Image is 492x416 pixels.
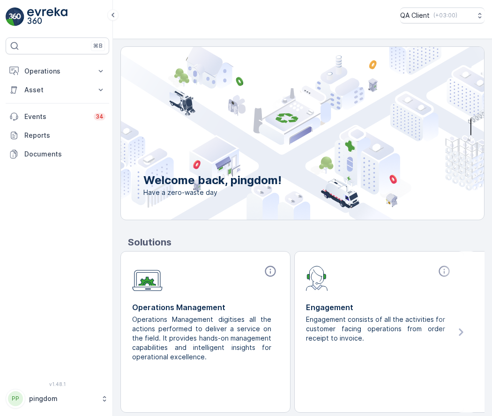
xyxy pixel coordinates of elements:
a: Events34 [6,107,109,126]
p: Welcome back, pingdom! [143,173,282,188]
div: PP [8,391,23,406]
img: module-icon [306,265,328,291]
p: Operations Management [132,302,279,313]
a: Reports [6,126,109,145]
button: QA Client(+03:00) [400,7,485,23]
p: QA Client [400,11,430,20]
p: 34 [96,113,104,120]
p: Reports [24,131,105,140]
img: module-icon [132,265,163,291]
span: v 1.48.1 [6,381,109,387]
p: Documents [24,149,105,159]
p: Events [24,112,88,121]
button: Asset [6,81,109,99]
p: Asset [24,85,90,95]
p: Solutions [128,235,485,249]
img: logo [6,7,24,26]
p: Operations Management digitises all the actions performed to deliver a service on the field. It p... [132,315,271,362]
p: pingdom [29,394,96,403]
img: logo_light-DOdMpM7g.png [27,7,67,26]
button: PPpingdom [6,389,109,409]
p: ⌘B [93,42,103,50]
p: ( +03:00 ) [433,12,457,19]
p: Engagement consists of all the activities for customer facing operations from order receipt to in... [306,315,445,343]
p: Engagement [306,302,453,313]
span: Have a zero-waste day [143,188,282,197]
img: city illustration [79,47,484,220]
button: Operations [6,62,109,81]
a: Documents [6,145,109,163]
p: Operations [24,67,90,76]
